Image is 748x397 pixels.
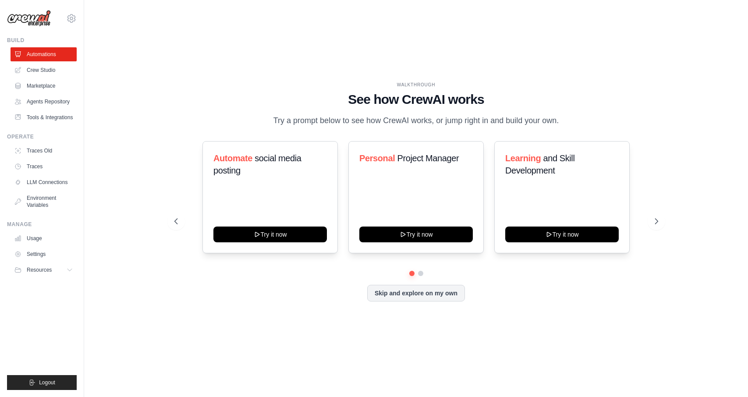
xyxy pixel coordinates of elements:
a: Tools & Integrations [11,110,77,124]
span: social media posting [213,153,301,175]
span: Personal [359,153,395,163]
a: Traces [11,160,77,174]
p: Try a prompt below to see how CrewAI works, or jump right in and build your own. [269,114,564,127]
a: Automations [11,47,77,61]
button: Try it now [213,227,327,242]
img: Logo [7,10,51,27]
button: Logout [7,375,77,390]
a: Agents Repository [11,95,77,109]
button: Resources [11,263,77,277]
h1: See how CrewAI works [174,92,658,107]
button: Try it now [359,227,473,242]
span: Automate [213,153,252,163]
a: Crew Studio [11,63,77,77]
button: Try it now [505,227,619,242]
div: Operate [7,133,77,140]
a: Marketplace [11,79,77,93]
div: Build [7,37,77,44]
a: Environment Variables [11,191,77,212]
a: Traces Old [11,144,77,158]
button: Skip and explore on my own [367,285,465,301]
a: Usage [11,231,77,245]
a: LLM Connections [11,175,77,189]
div: Manage [7,221,77,228]
span: Logout [39,379,55,386]
span: Resources [27,266,52,273]
div: WALKTHROUGH [174,82,658,88]
span: Learning [505,153,541,163]
span: Project Manager [397,153,459,163]
a: Settings [11,247,77,261]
